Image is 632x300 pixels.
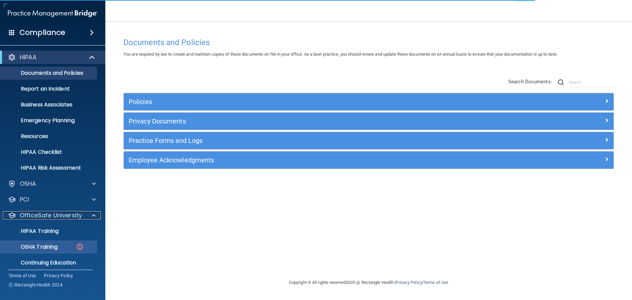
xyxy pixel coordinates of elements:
[20,53,37,61] p: HIPAA
[76,243,84,251] img: danger-circle.6113f641.png
[558,79,564,85] img: ic-search.3b580494.png
[4,244,58,250] p: OSHA Training
[20,211,82,219] p: OfficeSafe University
[4,259,94,266] p: Continuing Education
[8,211,96,219] a: OfficeSafe University
[423,280,448,285] a: Terms of Use
[129,156,486,164] h5: Employee Acknowledgments
[44,272,73,279] a: Privacy Policy
[129,116,609,126] a: Privacy Documents
[249,272,489,293] div: Copyright © All rights reserved 2025 @ Rectangle Health | |
[4,133,94,140] p: Resources
[4,101,94,108] p: Business Associates
[20,180,36,188] p: OSHA
[8,196,96,204] a: PCI
[129,155,609,165] a: Employee Acknowledgments
[396,280,422,285] a: Privacy Policy
[9,272,36,279] a: Terms of Use
[129,98,486,105] h5: Policies
[508,79,552,85] span: Search Documents:
[8,7,97,20] img: PMB logo
[4,86,94,92] p: Report an Incident
[19,28,65,37] h4: Compliance
[9,282,63,288] span: Ⓒ Rectangle Health 2024
[20,196,29,204] p: PCI
[123,38,614,47] h4: Documents and Policies
[129,96,609,107] a: Policies
[123,52,558,57] span: You are required by law to create and maintain copies of these documents on file in your office. ...
[129,118,486,125] h5: Privacy Documents
[129,135,609,146] a: Practice Forms and Logs
[4,228,59,234] p: HIPAA Training
[569,77,614,87] input: Search
[4,70,94,76] p: Documents and Policies
[8,53,95,61] a: HIPAA
[129,137,486,144] h5: Practice Forms and Logs
[4,149,94,155] p: HIPAA Checklist
[4,165,94,171] p: HIPAA Risk Assessment
[8,180,96,188] a: OSHA
[4,117,94,124] p: Emergency Planning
